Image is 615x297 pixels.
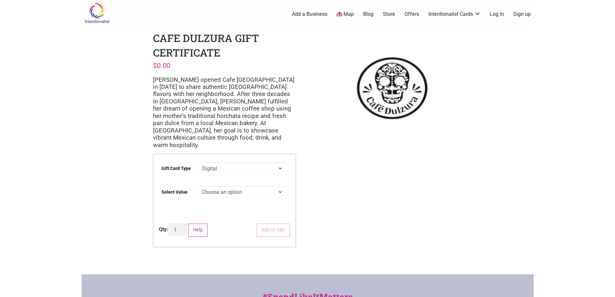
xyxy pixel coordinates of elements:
[383,11,395,18] a: Store
[153,61,157,69] span: $
[82,3,112,24] img: Intentionalist
[292,11,327,18] a: Add a Business
[405,11,419,18] a: Offers
[428,11,481,18] a: Intentionalist Cards
[490,11,504,18] a: Log In
[319,31,462,153] img: Cafe Dulzura Gift Certificate
[161,185,188,199] label: Select Value
[513,11,531,18] a: Sign up
[153,76,296,149] p: [PERSON_NAME] opened Cafe [GEOGRAPHIC_DATA] in [DATE] to share authentic [GEOGRAPHIC_DATA] flavor...
[336,11,354,18] a: Map
[159,226,168,233] div: Qty:
[153,61,170,69] bdi: 0.00
[257,224,290,237] button: Add to Cart
[363,11,374,18] a: Blog
[153,31,259,59] h1: Cafe Dulzura Gift Certificate
[161,161,191,176] label: Gift Card Type
[168,224,187,236] input: Product quantity
[188,224,208,237] button: Help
